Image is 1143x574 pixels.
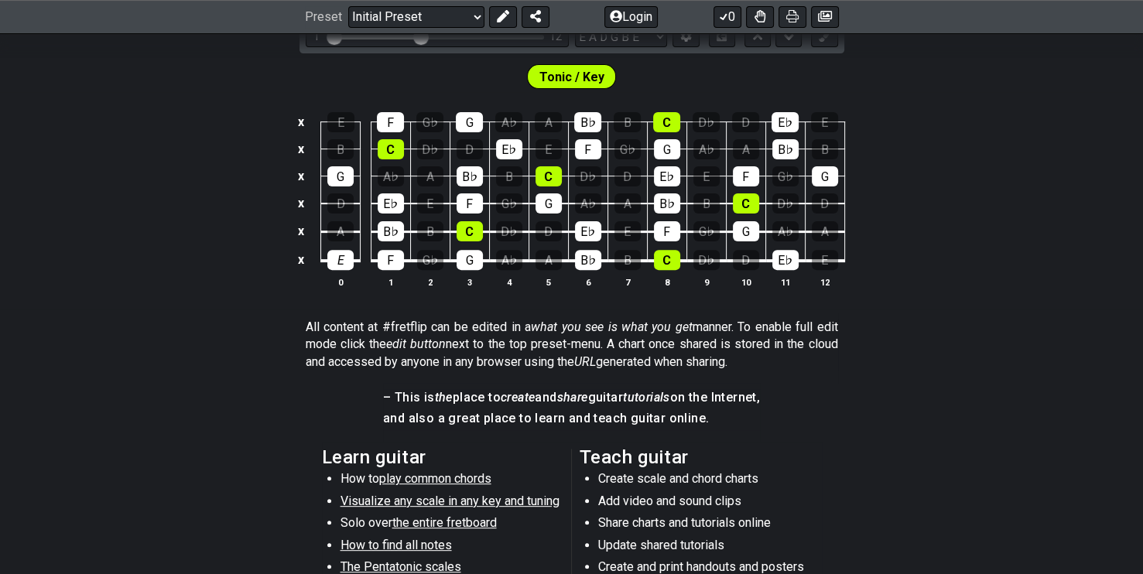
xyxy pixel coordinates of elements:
div: D♭ [417,139,443,159]
div: A♭ [495,112,522,132]
th: 1 [371,274,410,290]
div: C [654,250,680,270]
em: what you see is what you get [531,319,693,334]
th: 2 [410,274,450,290]
li: Update shared tutorials [598,537,819,559]
div: E [693,166,720,186]
div: B [812,139,838,159]
div: D♭ [496,221,522,241]
div: C [457,221,483,241]
div: D♭ [575,166,601,186]
td: x [292,135,310,162]
div: F [377,112,404,132]
div: A♭ [772,221,799,241]
div: E♭ [772,250,799,270]
button: Share Preset [522,6,549,28]
em: share [557,390,588,405]
th: 6 [568,274,607,290]
span: First enable full edit mode to edit [539,66,604,88]
div: B [693,193,720,214]
button: Print [779,6,806,28]
td: x [292,245,310,275]
td: x [292,109,310,136]
div: D♭ [693,112,720,132]
div: F [378,250,404,270]
div: A [417,166,443,186]
th: 11 [765,274,805,290]
button: First click edit preset to enable marker editing [811,26,837,47]
div: E♭ [575,221,601,241]
em: the [435,390,453,405]
div: B [327,139,354,159]
th: 5 [529,274,568,290]
em: create [501,390,535,405]
th: 7 [607,274,647,290]
th: 12 [805,274,844,290]
button: Toggle Dexterity for all fretkits [746,6,774,28]
div: G [327,166,354,186]
div: E [327,250,354,270]
span: The Pentatonic scales [341,559,461,574]
div: A [327,221,354,241]
div: D [733,250,759,270]
div: F [575,139,601,159]
div: Visible fret range [306,26,569,47]
div: A [535,112,562,132]
button: Move down [775,26,802,47]
div: B♭ [575,250,601,270]
div: C [733,193,759,214]
li: How to [341,470,561,492]
span: the entire fretboard [392,515,497,530]
td: x [292,190,310,217]
div: D♭ [772,193,799,214]
div: B [614,250,641,270]
td: x [292,217,310,246]
button: Toggle horizontal chord view [709,26,735,47]
div: G [457,250,483,270]
div: C [378,139,404,159]
div: G♭ [416,112,443,132]
div: G [812,166,838,186]
button: Move up [744,26,771,47]
div: F [733,166,759,186]
div: E [536,139,562,159]
li: Share charts and tutorials online [598,514,819,536]
div: 1 [313,30,320,43]
h2: Teach guitar [580,449,822,466]
div: B♭ [654,193,680,214]
div: G♭ [614,139,641,159]
div: E♭ [378,193,404,214]
div: E♭ [496,139,522,159]
div: A [812,221,838,241]
div: D [614,166,641,186]
span: Visualize any scale in any key and tuning [341,494,560,508]
button: Edit Preset [489,6,517,28]
div: G♭ [417,250,443,270]
div: G [536,193,562,214]
div: D [536,221,562,241]
select: Preset [348,6,484,28]
div: E [811,112,838,132]
h4: – This is place to and guitar on the Internet, [383,389,760,406]
th: 9 [686,274,726,290]
span: How to find all notes [341,538,452,552]
em: edit button [386,337,446,351]
div: G♭ [693,221,720,241]
div: B [417,221,443,241]
div: B♭ [457,166,483,186]
th: 0 [321,274,361,290]
select: Tuning [575,26,667,47]
li: Create scale and chord charts [598,470,819,492]
div: E [812,250,838,270]
div: A [733,139,759,159]
div: E [614,221,641,241]
div: E♭ [654,166,680,186]
div: E [327,112,354,132]
em: URL [574,354,596,369]
div: C [536,166,562,186]
div: B [614,112,641,132]
div: E♭ [772,112,799,132]
th: 4 [489,274,529,290]
div: D [732,112,759,132]
div: A♭ [496,250,522,270]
